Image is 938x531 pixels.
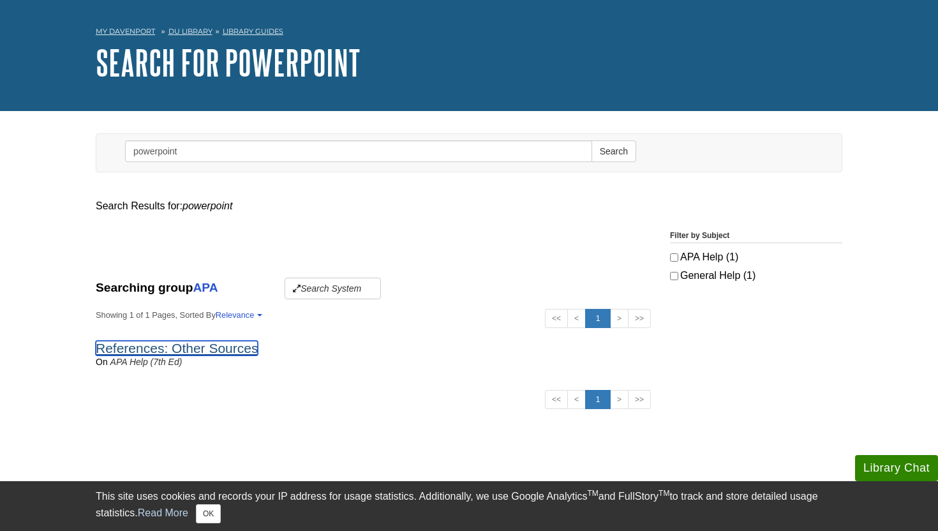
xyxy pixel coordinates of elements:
[592,140,636,162] button: Search
[585,390,611,409] a: 1
[545,390,568,409] a: <<
[96,43,842,82] h1: Search for powerpoint
[125,140,592,162] input: Search this Group
[223,27,283,36] a: Library Guides
[587,489,598,498] sup: TM
[670,230,842,243] legend: Filter by Subject
[96,23,842,43] nav: breadcrumb
[96,341,258,355] a: References: Other Sources
[96,26,155,37] a: My Davenport
[670,253,678,262] input: APA Help (1)
[545,309,568,328] a: <<
[216,310,260,320] a: Relevance
[196,504,221,523] button: Close
[545,309,651,328] ul: Search Pagination
[96,489,842,523] div: This site uses cookies and records your IP address for usage statistics. Additionally, we use Goo...
[567,390,586,409] a: <
[610,390,629,409] a: >
[96,309,651,321] strong: Showing 1 of 1 Pages, Sorted By
[545,390,651,409] ul: Search Pagination
[855,455,938,481] button: Library Chat
[96,357,108,367] span: on
[96,198,842,214] div: Search Results for:
[96,278,651,299] div: Searching group
[285,278,381,299] button: Search System
[182,200,232,211] em: powerpoint
[138,507,188,518] a: Read More
[110,357,182,367] a: APA Help (7th Ed)
[168,27,212,36] a: DU Library
[628,309,651,328] a: >>
[610,309,629,328] a: >
[670,250,842,265] label: APA Help (1)
[659,489,669,498] sup: TM
[670,272,678,280] input: General Help (1)
[585,309,611,328] a: 1
[567,309,586,328] a: <
[670,268,842,283] label: General Help (1)
[193,281,217,294] a: APA
[628,390,651,409] a: >>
